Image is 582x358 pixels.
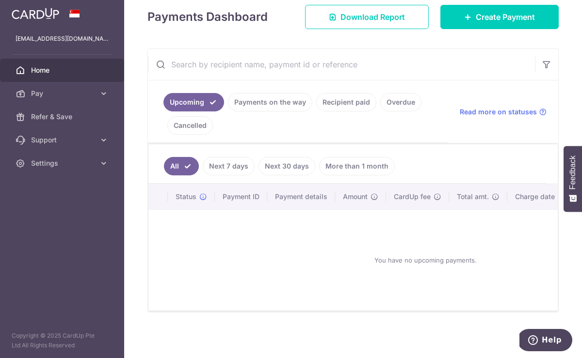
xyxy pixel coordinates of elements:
[343,192,368,202] span: Amount
[316,93,376,111] a: Recipient paid
[228,93,312,111] a: Payments on the way
[394,192,431,202] span: CardUp fee
[305,5,429,29] a: Download Report
[167,116,213,135] a: Cancelled
[203,157,255,175] a: Next 7 days
[176,192,196,202] span: Status
[31,158,95,168] span: Settings
[164,157,199,175] a: All
[31,135,95,145] span: Support
[215,184,267,209] th: Payment ID
[460,107,537,117] span: Read more on statuses
[476,11,535,23] span: Create Payment
[31,112,95,122] span: Refer & Save
[163,93,224,111] a: Upcoming
[16,34,109,44] p: [EMAIL_ADDRESS][DOMAIN_NAME]
[267,184,335,209] th: Payment details
[519,329,572,353] iframe: Opens a widget where you can find more information
[147,8,268,26] h4: Payments Dashboard
[380,93,421,111] a: Overdue
[12,8,59,19] img: CardUp
[319,157,395,175] a: More than 1 month
[148,49,535,80] input: Search by recipient name, payment id or reference
[460,107,547,117] a: Read more on statuses
[457,192,489,202] span: Total amt.
[31,65,95,75] span: Home
[259,157,315,175] a: Next 30 days
[564,146,582,212] button: Feedback - Show survey
[568,156,577,189] span: Feedback
[440,5,559,29] a: Create Payment
[31,89,95,98] span: Pay
[515,192,555,202] span: Charge date
[340,11,405,23] span: Download Report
